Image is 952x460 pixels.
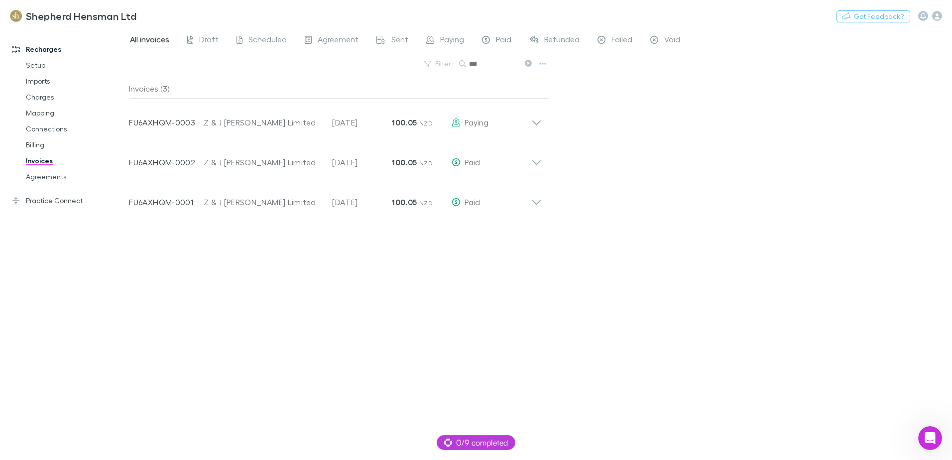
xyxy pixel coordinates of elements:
[156,4,175,23] button: Home
[16,105,134,121] a: Mapping
[419,119,433,127] span: NZD
[2,41,134,57] a: Recharges
[465,157,480,167] span: Paid
[391,34,408,47] span: Sent
[8,157,163,208] div: Thank you for letting me know. If you have any other questions or need further assistance, please...
[199,34,219,47] span: Draft
[8,49,163,120] div: If you still need help resolving the issue with your draft invoices, I am here to assist you furt...
[465,197,480,207] span: Paid
[171,314,187,330] button: Send a message…
[419,199,433,207] span: NZD
[392,117,417,127] strong: 100.05
[16,163,155,202] div: Thank you for letting me know. If you have any other questions or need further assistance, please...
[8,127,191,157] div: Rebecca says…
[24,271,38,285] span: Terrible
[48,12,124,22] p: The team can also help
[129,196,204,208] p: FU6AXHQM-0001
[143,133,183,143] div: All resolved
[135,127,191,149] div: All resolved
[10,10,22,22] img: Shepherd Hensman Ltd's Logo
[204,156,322,168] div: Z & J [PERSON_NAME] Limited
[18,252,137,264] div: Rate your conversation
[496,34,511,47] span: Paid
[332,196,392,208] p: [DATE]
[121,99,550,138] div: FU6AXHQM-0003Z & J [PERSON_NAME] Limited[DATE]100.05 NZDPaying
[15,318,23,326] button: Upload attachment
[611,34,632,47] span: Failed
[8,297,191,314] textarea: Message…
[8,49,191,128] div: Rechargly says…
[48,5,88,12] h1: Rechargly
[8,209,163,240] div: Help Rechargly understand how they’re doing:
[16,215,155,234] div: Help Rechargly understand how they’re doing:
[8,157,191,209] div: Rechargly says…
[836,10,910,22] button: Got Feedback?
[47,271,61,285] span: Bad
[28,5,44,21] img: Profile image for Rechargly
[16,153,134,169] a: Invoices
[8,242,191,340] div: Rechargly says…
[332,156,392,168] p: [DATE]
[129,156,204,168] p: FU6AXHQM-0002
[8,26,133,48] div: Did that answer your question?
[16,55,155,114] div: If you still need help resolving the issue with your draft invoices, I am here to assist you furt...
[63,318,71,326] button: Start recording
[16,169,134,185] a: Agreements
[248,34,287,47] span: Scheduled
[31,318,39,326] button: Emoji picker
[465,117,488,127] span: Paying
[392,157,417,167] strong: 100.05
[175,4,193,22] div: Close
[16,73,134,89] a: Imports
[121,178,550,218] div: FU6AXHQM-0001Z & J [PERSON_NAME] Limited[DATE]100.05 NZDPaid
[16,32,125,42] div: Did that answer your question?
[419,58,457,70] button: Filter
[16,89,134,105] a: Charges
[26,10,136,22] h3: Shepherd Hensman Ltd
[129,116,204,128] p: FU6AXHQM-0003
[664,34,680,47] span: Void
[332,116,392,128] p: [DATE]
[440,34,464,47] span: Paying
[318,34,358,47] span: Agreement
[71,271,85,285] span: OK
[4,4,142,28] a: Shepherd Hensman Ltd
[6,4,25,23] button: go back
[130,34,169,47] span: All invoices
[419,159,433,167] span: NZD
[16,57,134,73] a: Setup
[16,121,134,137] a: Connections
[2,193,134,209] a: Practice Connect
[8,26,191,49] div: Rechargly says…
[92,269,110,287] span: Great
[204,116,322,128] div: Z & J [PERSON_NAME] Limited
[47,318,55,326] button: Gif picker
[544,34,580,47] span: Refunded
[118,271,131,285] span: Amazing
[918,426,942,450] iframe: Intercom live chat
[16,137,134,153] a: Billing
[8,209,191,241] div: Rechargly says…
[392,197,417,207] strong: 100.05
[204,196,322,208] div: Z & J [PERSON_NAME] Limited
[121,138,550,178] div: FU6AXHQM-0002Z & J [PERSON_NAME] Limited[DATE]100.05 NZDPaid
